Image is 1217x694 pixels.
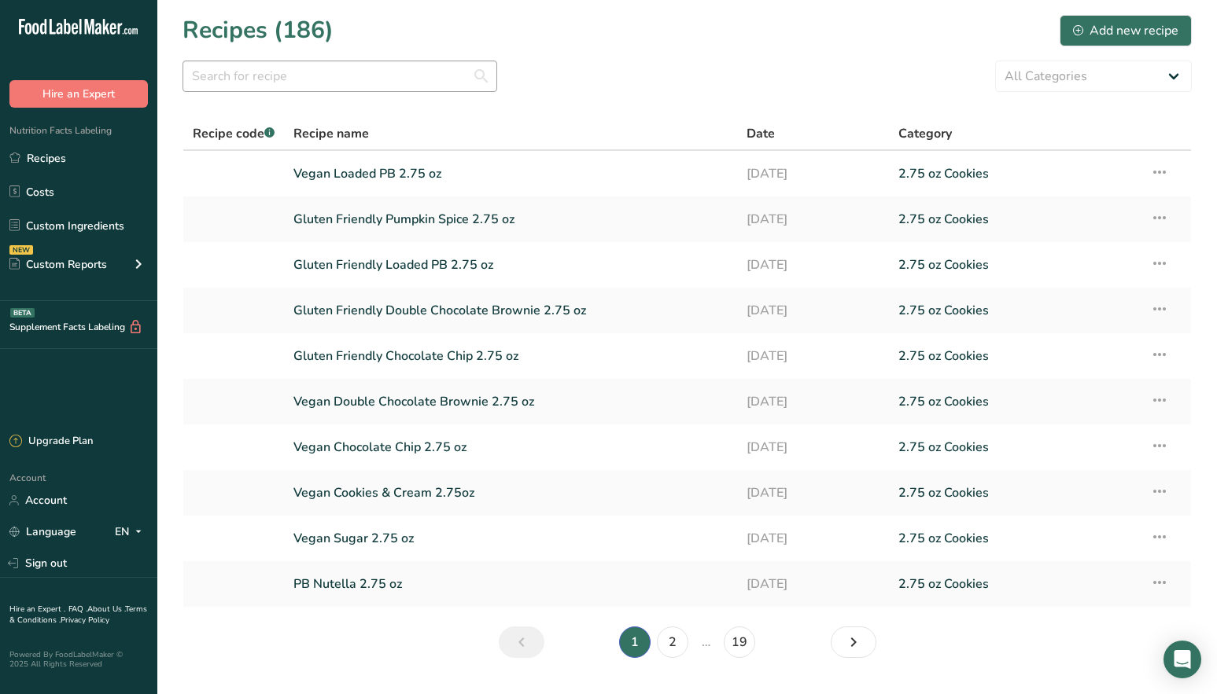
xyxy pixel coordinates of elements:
[747,124,775,143] span: Date
[183,13,334,48] h1: Recipes (186)
[9,604,65,615] a: Hire an Expert .
[68,604,87,615] a: FAQ .
[898,476,1131,509] a: 2.75 oz Cookies
[293,476,728,509] a: Vegan Cookies & Cream 2.75oz
[9,256,107,273] div: Custom Reports
[115,523,148,542] div: EN
[898,157,1131,190] a: 2.75 oz Cookies
[9,245,33,255] div: NEW
[1073,21,1178,40] div: Add new recipe
[898,567,1131,600] a: 2.75 oz Cookies
[293,248,728,281] a: Gluten Friendly Loaded PB 2.75 oz
[193,125,275,142] span: Recipe code
[747,248,879,281] a: [DATE]
[747,340,879,373] a: [DATE]
[898,294,1131,327] a: 2.75 oz Cookies
[499,626,544,658] a: Previous page
[61,615,109,626] a: Privacy Policy
[183,61,497,92] input: Search for recipe
[1060,15,1192,46] button: Add new recipe
[898,340,1131,373] a: 2.75 oz Cookies
[898,248,1131,281] a: 2.75 oz Cookies
[9,80,148,108] button: Hire an Expert
[898,522,1131,555] a: 2.75 oz Cookies
[747,431,879,464] a: [DATE]
[9,650,148,669] div: Powered By FoodLabelMaker © 2025 All Rights Reserved
[747,522,879,555] a: [DATE]
[9,604,147,626] a: Terms & Conditions .
[898,385,1131,418] a: 2.75 oz Cookies
[657,626,688,658] a: Page 2.
[831,626,876,658] a: Next page
[747,294,879,327] a: [DATE]
[293,340,728,373] a: Gluten Friendly Chocolate Chip 2.75 oz
[10,308,35,318] div: BETA
[293,385,728,418] a: Vegan Double Chocolate Brownie 2.75 oz
[293,203,728,236] a: Gluten Friendly Pumpkin Spice 2.75 oz
[747,567,879,600] a: [DATE]
[747,385,879,418] a: [DATE]
[747,203,879,236] a: [DATE]
[898,203,1131,236] a: 2.75 oz Cookies
[898,431,1131,464] a: 2.75 oz Cookies
[293,294,728,327] a: Gluten Friendly Double Chocolate Brownie 2.75 oz
[9,518,76,545] a: Language
[9,434,93,450] div: Upgrade Plan
[87,604,125,615] a: About Us .
[747,157,879,190] a: [DATE]
[898,124,952,143] span: Category
[1164,641,1201,678] div: Open Intercom Messenger
[724,626,755,658] a: Page 19.
[293,124,369,143] span: Recipe name
[293,522,728,555] a: Vegan Sugar 2.75 oz
[293,157,728,190] a: Vegan Loaded PB 2.75 oz
[747,476,879,509] a: [DATE]
[293,567,728,600] a: PB Nutella 2.75 oz
[293,431,728,464] a: Vegan Chocolate Chip 2.75 oz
